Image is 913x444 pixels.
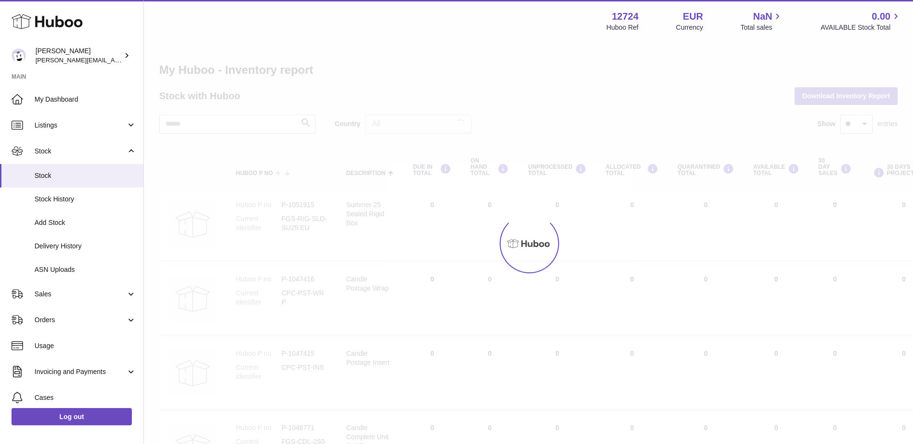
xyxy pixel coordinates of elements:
span: NaN [753,10,772,23]
span: Add Stock [35,218,136,227]
a: 0.00 AVAILABLE Stock Total [820,10,901,32]
div: Currency [676,23,703,32]
span: Stock [35,171,136,180]
img: sebastian@ffern.co [12,48,26,63]
span: Invoicing and Payments [35,367,126,376]
span: Orders [35,315,126,325]
span: Total sales [740,23,783,32]
span: Stock [35,147,126,156]
strong: 12724 [612,10,639,23]
div: Huboo Ref [607,23,639,32]
span: Listings [35,121,126,130]
span: Sales [35,290,126,299]
span: Delivery History [35,242,136,251]
span: My Dashboard [35,95,136,104]
span: ASN Uploads [35,265,136,274]
span: AVAILABLE Stock Total [820,23,901,32]
div: [PERSON_NAME] [35,47,122,65]
span: 0.00 [872,10,890,23]
strong: EUR [683,10,703,23]
span: [PERSON_NAME][EMAIL_ADDRESS][DOMAIN_NAME] [35,56,192,64]
span: Cases [35,393,136,402]
a: NaN Total sales [740,10,783,32]
span: Stock History [35,195,136,204]
a: Log out [12,408,132,425]
span: Usage [35,341,136,351]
